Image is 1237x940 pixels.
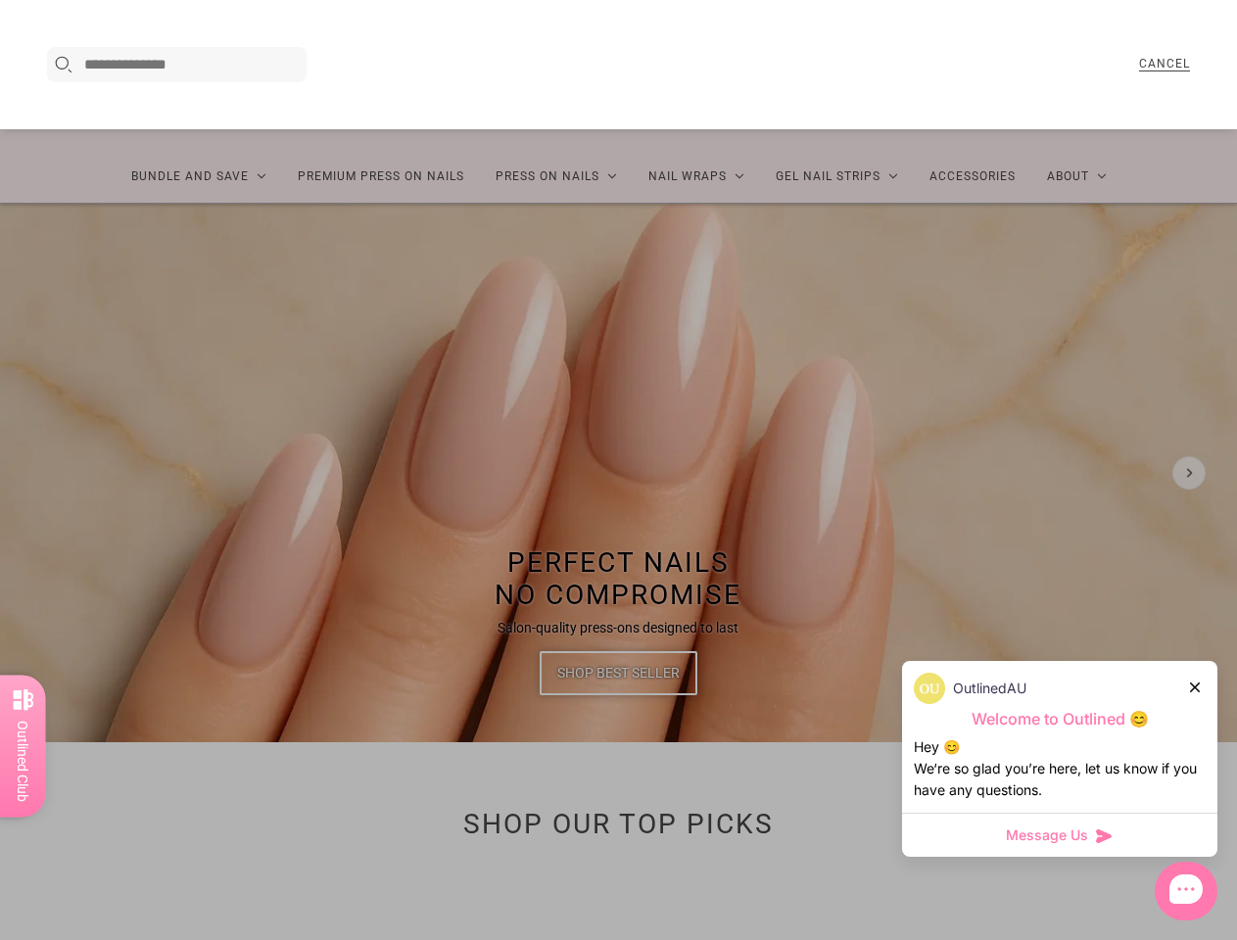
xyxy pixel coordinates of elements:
[953,678,1026,699] p: OutlinedAU
[914,736,1206,801] div: Hey 😊 We‘re so glad you’re here, let us know if you have any questions.
[1139,58,1190,72] div: Cancel
[1006,825,1088,845] span: Message Us
[914,673,945,704] img: data:image/png;base64,iVBORw0KGgoAAAANSUhEUgAAACQAAAAkCAYAAADhAJiYAAAAAXNSR0IArs4c6QAAAW5JREFUWEd...
[914,709,1206,729] p: Welcome to Outlined 😊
